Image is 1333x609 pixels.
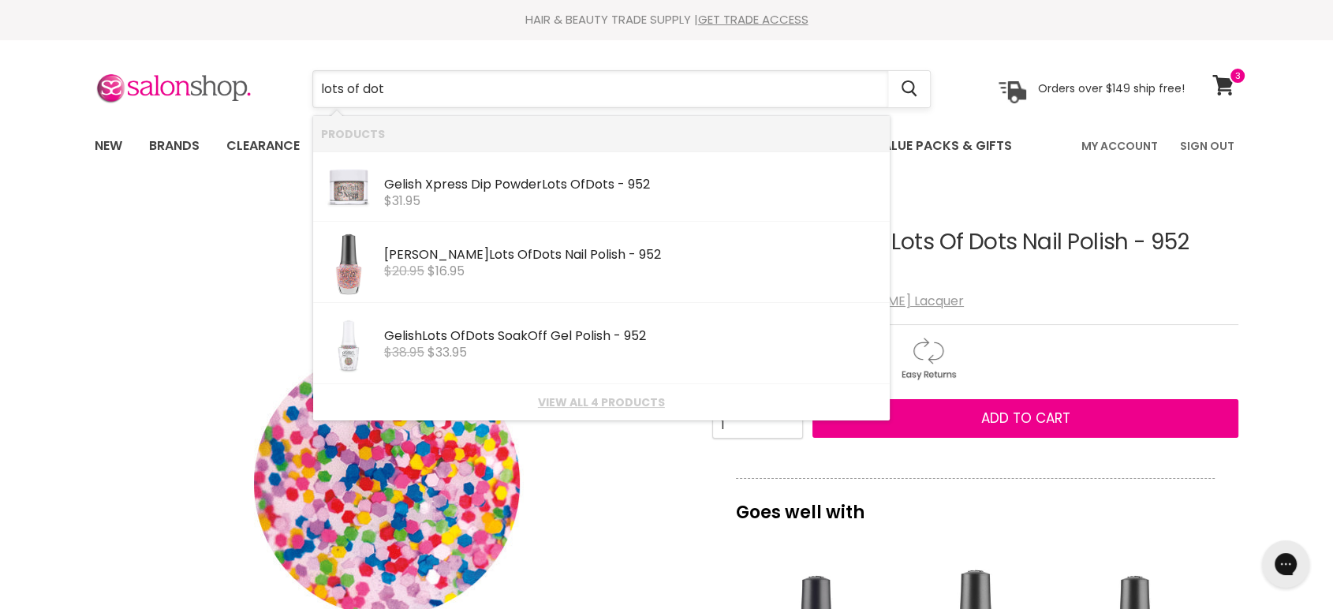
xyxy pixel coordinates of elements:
[489,245,514,263] b: Lots
[313,384,890,420] li: View All
[83,123,1048,169] ul: Main menu
[812,399,1238,439] button: Add to cart
[1171,129,1244,163] a: Sign Out
[570,175,585,193] b: Of
[450,327,465,345] b: Of
[1072,129,1167,163] a: My Account
[428,262,465,280] span: $16.95
[83,129,134,163] a: New
[313,116,890,151] li: Products
[1254,535,1317,593] iframe: Gorgias live chat messenger
[422,327,447,345] b: Lots
[313,151,890,222] li: Products: Gelish Xpress Dip Powder Lots Of Dots - 952
[862,129,1024,163] a: Value Packs & Gifts
[75,123,1258,169] nav: Main
[736,478,1215,530] p: Goes well with
[313,71,888,107] input: Search
[517,245,532,263] b: Of
[335,230,362,296] img: MT-3110952-LotsOfDots-Bottle_200x.jpg
[428,343,467,361] span: $33.95
[215,129,312,163] a: Clearance
[384,192,420,210] span: $31.95
[312,70,931,108] form: Product
[886,334,969,383] img: returns.gif
[334,311,363,377] img: Gelish-Bottle-17-LotsOfDots_200x.jpg
[384,248,882,264] div: [PERSON_NAME] Dots Nail Polish - 952
[384,177,882,194] div: Gelish Xpress Dip Powder Dots - 952
[313,303,890,384] li: Products: Gelish Lots Of Dots Soak Off Gel Polish - 952
[981,409,1070,428] span: Add to cart
[888,71,930,107] button: Search
[75,12,1258,28] div: HAIR & BEAUTY TRADE SUPPLY |
[384,329,882,346] div: Gelish Dots Soak f Gel Polish - 952
[1038,81,1185,95] p: Orders over $149 ship free!
[313,222,890,303] li: Products: Morgan Taylor Lots Of Dots Nail Polish - 952
[528,327,543,345] b: Of
[384,262,424,280] s: $20.95
[137,129,211,163] a: Brands
[321,396,882,409] a: View all 4 products
[542,175,567,193] b: Lots
[712,230,1238,255] h1: [PERSON_NAME] Lots Of Dots Nail Polish - 952
[384,343,424,361] s: $38.95
[321,159,376,215] img: GEL-XpressDip-Jar-LotsOfDots_200x.jpg
[698,11,808,28] a: GET TRADE ACCESS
